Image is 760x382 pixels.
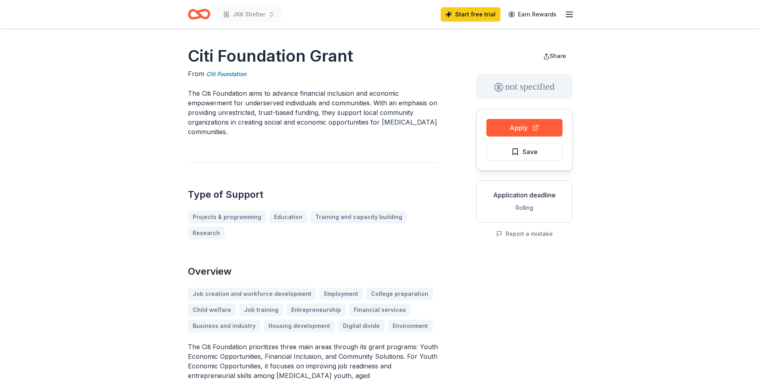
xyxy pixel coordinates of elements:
p: The Citi Foundation aims to advance financial inclusion and economic empowerment for underserved ... [188,88,438,137]
button: Save [486,143,562,161]
a: Training and capacity building [310,211,407,223]
button: Apply [486,119,562,137]
span: Save [522,147,538,157]
button: Report a mistake [496,229,553,239]
button: JKK Shelter [217,6,281,22]
a: Projects & programming [188,211,266,223]
a: Start free trial [441,7,500,22]
a: Earn Rewards [504,7,561,22]
div: Rolling [483,203,566,213]
a: Home [188,5,210,24]
div: From [188,69,438,79]
a: Citi Foundation [206,69,246,79]
div: not specified [476,74,573,99]
h1: Citi Foundation Grant [188,45,438,67]
span: Share [550,52,566,59]
div: Application deadline [483,190,566,200]
a: Research [188,227,225,239]
span: JKK Shelter [233,10,265,19]
h2: Type of Support [188,188,438,201]
a: Education [269,211,307,223]
button: Share [537,48,573,64]
h2: Overview [188,265,438,278]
